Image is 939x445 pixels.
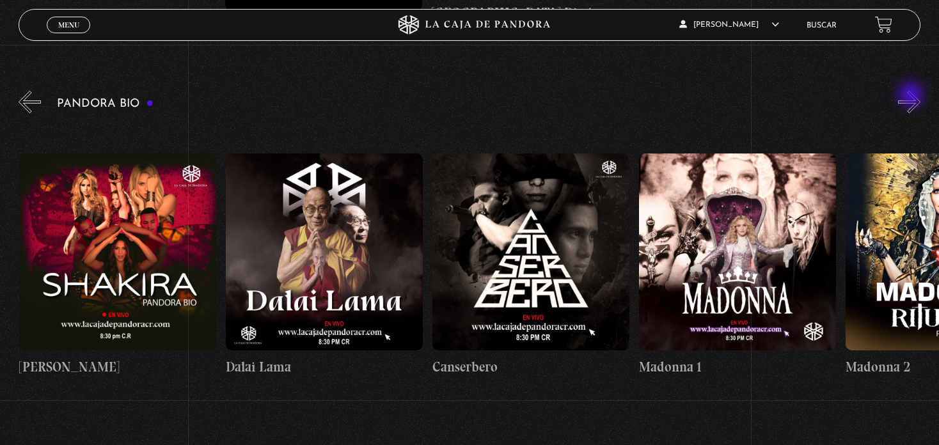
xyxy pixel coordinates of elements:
span: Cerrar [54,32,84,41]
button: Next [898,91,920,113]
a: Buscar [807,22,837,29]
a: [PERSON_NAME] [19,123,216,407]
a: Canserbero [432,123,629,407]
h3: Pandora Bio [57,98,154,110]
span: Menu [58,21,79,29]
h4: Madonna 1 [639,357,836,377]
a: Madonna 1 [639,123,836,407]
h4: Canserbero [432,357,629,377]
a: Dalai Lama [226,123,423,407]
h4: Dalai Lama [226,357,423,377]
a: View your shopping cart [875,16,892,33]
h4: [PERSON_NAME] [19,357,216,377]
span: [PERSON_NAME] [679,21,779,29]
button: Previous [19,91,41,113]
